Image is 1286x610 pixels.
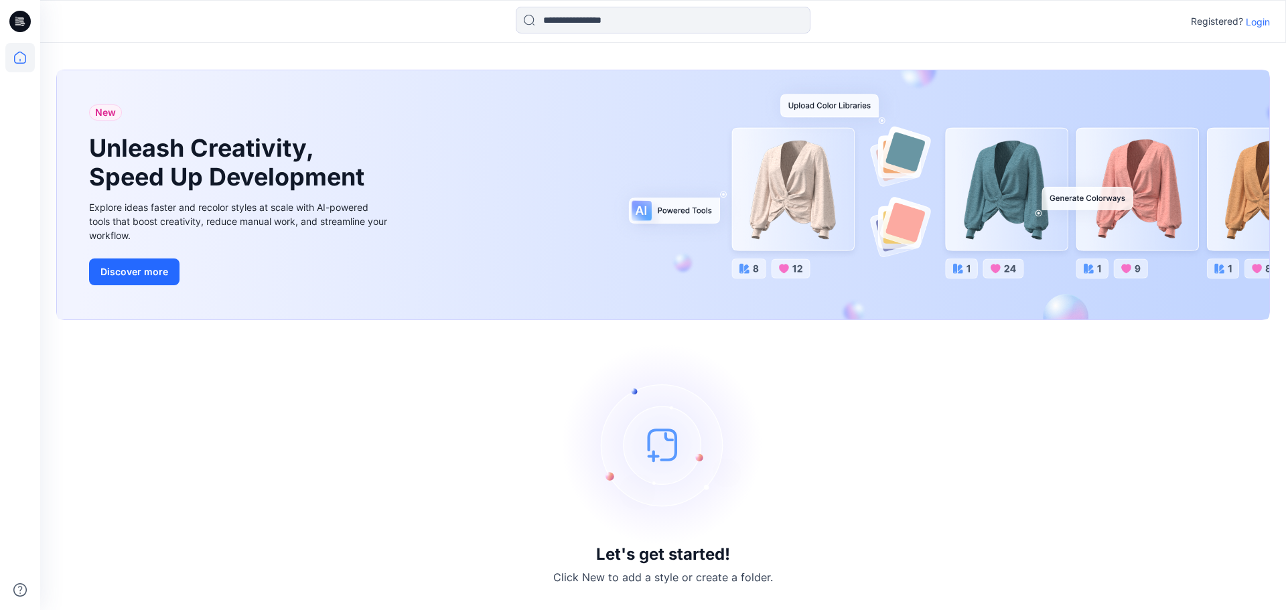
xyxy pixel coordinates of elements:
[89,258,390,285] a: Discover more
[553,569,773,585] p: Click New to add a style or create a folder.
[89,134,370,192] h1: Unleash Creativity, Speed Up Development
[95,104,116,121] span: New
[596,545,730,564] h3: Let's get started!
[89,200,390,242] div: Explore ideas faster and recolor styles at scale with AI-powered tools that boost creativity, red...
[89,258,180,285] button: Discover more
[1246,15,1270,29] p: Login
[1191,13,1243,29] p: Registered?
[563,344,764,545] img: empty-state-image.svg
